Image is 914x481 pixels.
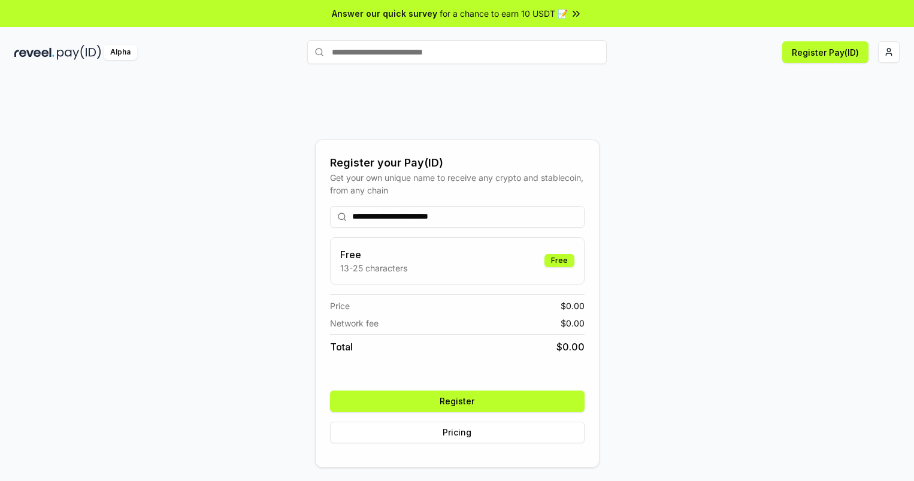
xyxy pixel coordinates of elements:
[330,155,585,171] div: Register your Pay(ID)
[340,262,407,274] p: 13-25 characters
[330,171,585,196] div: Get your own unique name to receive any crypto and stablecoin, from any chain
[104,45,137,60] div: Alpha
[330,317,379,329] span: Network fee
[330,300,350,312] span: Price
[330,340,353,354] span: Total
[332,7,437,20] span: Answer our quick survey
[561,300,585,312] span: $ 0.00
[14,45,55,60] img: reveel_dark
[544,254,574,267] div: Free
[556,340,585,354] span: $ 0.00
[561,317,585,329] span: $ 0.00
[330,422,585,443] button: Pricing
[782,41,868,63] button: Register Pay(ID)
[440,7,568,20] span: for a chance to earn 10 USDT 📝
[330,391,585,412] button: Register
[57,45,101,60] img: pay_id
[340,247,407,262] h3: Free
